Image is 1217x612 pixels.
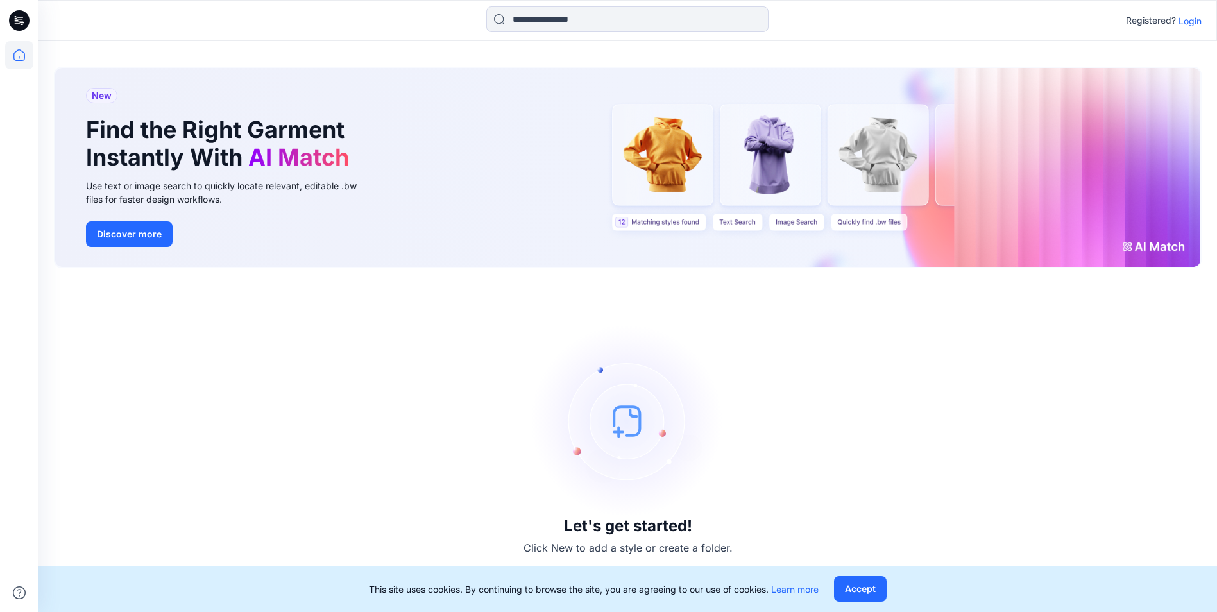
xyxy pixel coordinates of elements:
[248,143,349,171] span: AI Match
[1179,14,1202,28] p: Login
[86,179,375,206] div: Use text or image search to quickly locate relevant, editable .bw files for faster design workflows.
[564,517,692,535] h3: Let's get started!
[86,116,355,171] h1: Find the Right Garment Instantly With
[92,88,112,103] span: New
[523,540,733,556] p: Click New to add a style or create a folder.
[532,325,724,517] img: empty-state-image.svg
[86,221,173,247] button: Discover more
[369,582,819,596] p: This site uses cookies. By continuing to browse the site, you are agreeing to our use of cookies.
[1126,13,1176,28] p: Registered?
[834,576,887,602] button: Accept
[771,584,819,595] a: Learn more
